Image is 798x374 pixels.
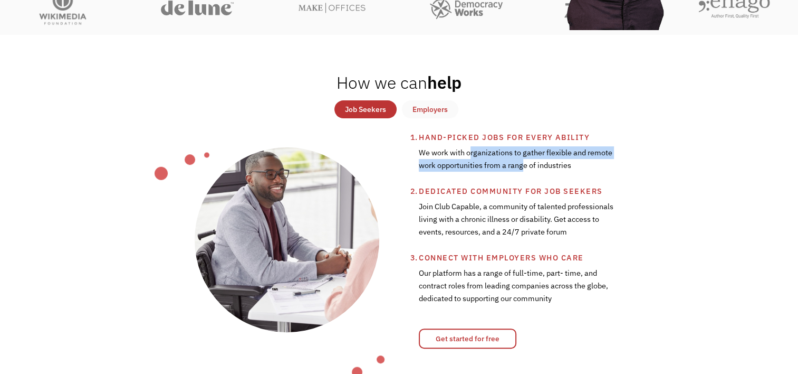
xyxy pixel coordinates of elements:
a: Get started for free [419,329,516,349]
div: Job Seekers [345,103,386,116]
h2: help [336,72,462,93]
div: Our platform has a range of full-time, part- time, and contract roles from leading companies acro... [419,264,613,318]
div: Hand-picked jobs for every ability [419,131,697,144]
div: Join Club Capable, a community of talented professionals living with a chronic illness or disabil... [419,198,613,251]
div: Dedicated community for job seekers [419,185,697,198]
div: We work with organizations to gather flexible and remote work opportunities from a range of indus... [419,144,613,185]
div: Employers [412,103,448,116]
div: Connect with employers who care [419,251,697,264]
span: How we can [336,71,427,93]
